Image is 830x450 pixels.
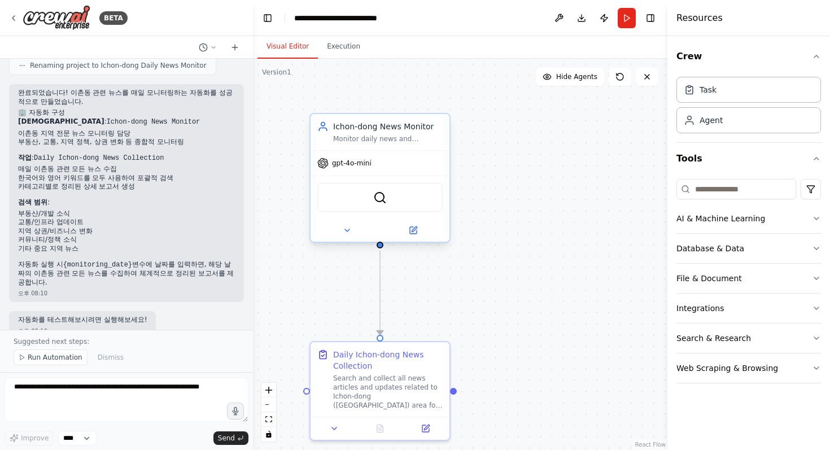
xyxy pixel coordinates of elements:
[676,234,821,263] button: Database & Data
[676,41,821,72] button: Crew
[18,129,235,138] li: 이촌동 지역 전문 뉴스 모니터링 담당
[536,68,604,86] button: Hide Agents
[700,84,717,95] div: Task
[213,431,248,445] button: Send
[294,12,412,24] nav: breadcrumb
[98,353,124,362] span: Dismiss
[34,154,164,162] code: Daily Ichon-dong News Collection
[676,294,821,323] button: Integrations
[356,422,404,435] button: No output available
[18,154,235,163] p: :
[21,434,49,443] span: Improve
[261,412,276,427] button: fit view
[18,289,235,298] div: 오후 08:10
[18,327,147,335] div: 오후 08:10
[309,115,451,245] div: Ichon-dong News MonitorMonitor daily news and developments related to Ichon-dong area, collecting...
[318,35,369,59] button: Execution
[18,117,104,125] strong: [DEMOGRAPHIC_DATA]
[18,260,235,287] p: 자동화 실행 시 변수에 날짜를 입력하면, 해당 날짜의 이촌동 관련 모든 뉴스를 수집하여 체계적으로 정리된 보고서를 제공합니다.
[18,227,235,236] li: 지역 상권/비즈니스 변화
[676,174,821,392] div: Tools
[332,159,372,168] span: gpt-4o-mini
[14,337,239,346] p: Suggested next steps:
[381,224,445,237] button: Open in side panel
[23,5,90,30] img: Logo
[18,174,235,183] li: 한국어와 영어 키워드를 모두 사용하여 포괄적 검색
[261,383,276,397] button: zoom in
[194,41,221,54] button: Switch to previous chat
[218,434,235,443] span: Send
[63,261,132,269] code: {monitoring_date}
[676,324,821,353] button: Search & Research
[676,72,821,142] div: Crew
[373,191,387,204] img: SerperDevTool
[261,397,276,412] button: zoom out
[99,11,128,25] div: BETA
[18,165,235,174] li: 매일 이촌동 관련 모든 뉴스 수집
[700,115,723,126] div: Agent
[406,422,445,435] button: Open in side panel
[227,403,244,420] button: Click to speak your automation idea
[18,138,235,147] li: 부동산, 교통, 지역 정책, 상권 변화 등 종합적 모니터링
[18,117,235,127] p: :
[556,72,597,81] span: Hide Agents
[18,154,32,161] strong: 작업
[635,442,666,448] a: React Flow attribution
[257,35,318,59] button: Visual Editor
[18,209,235,219] li: 부동산/개발 소식
[676,353,821,383] button: Web Scraping & Browsing
[226,41,244,54] button: Start a new chat
[676,204,821,233] button: AI & Machine Learning
[18,235,235,244] li: 커뮤니티/정책 소식
[676,143,821,174] button: Tools
[333,374,443,410] div: Search and collect all news articles and updates related to Ichon-dong ([GEOGRAPHIC_DATA]) area f...
[262,68,291,77] div: Version 1
[18,244,235,254] li: 기타 중요 지역 뉴스
[107,118,200,126] code: Ichon-dong News Monitor
[676,264,821,293] button: File & Document
[5,431,54,445] button: Improve
[30,61,207,70] span: Renaming project to Ichon-dong Daily News Monitor
[261,383,276,442] div: React Flow controls
[643,10,658,26] button: Hide right sidebar
[18,316,147,325] p: 자동화를 테스트해보시려면 실행해보세요!
[260,10,276,26] button: Hide left sidebar
[333,349,443,372] div: Daily Ichon-dong News Collection
[18,218,235,227] li: 교통/인프라 업데이트
[333,134,443,143] div: Monitor daily news and developments related to Ichon-dong area, collecting comprehensive informat...
[18,198,47,206] strong: 검색 범위
[92,349,129,365] button: Dismiss
[261,427,276,442] button: toggle interactivity
[18,198,235,207] p: :
[676,11,723,25] h4: Resources
[28,353,82,362] span: Run Automation
[309,341,451,441] div: Daily Ichon-dong News CollectionSearch and collect all news articles and updates related to Ichon...
[18,182,235,191] li: 카테고리별로 정리된 상세 보고서 생성
[18,89,235,106] p: 완료되었습니다! 이촌동 관련 뉴스를 매일 모니터링하는 자동화를 성공적으로 만들었습니다.
[14,349,88,365] button: Run Automation
[333,121,443,132] div: Ichon-dong News Monitor
[374,251,386,335] g: Edge from 793cf040-9f08-440e-b64a-303a88a19afa to 7e2813ee-2f77-4b4a-ade1-bcfd5abf6392
[18,108,235,117] h2: 🏢 자동화 구성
